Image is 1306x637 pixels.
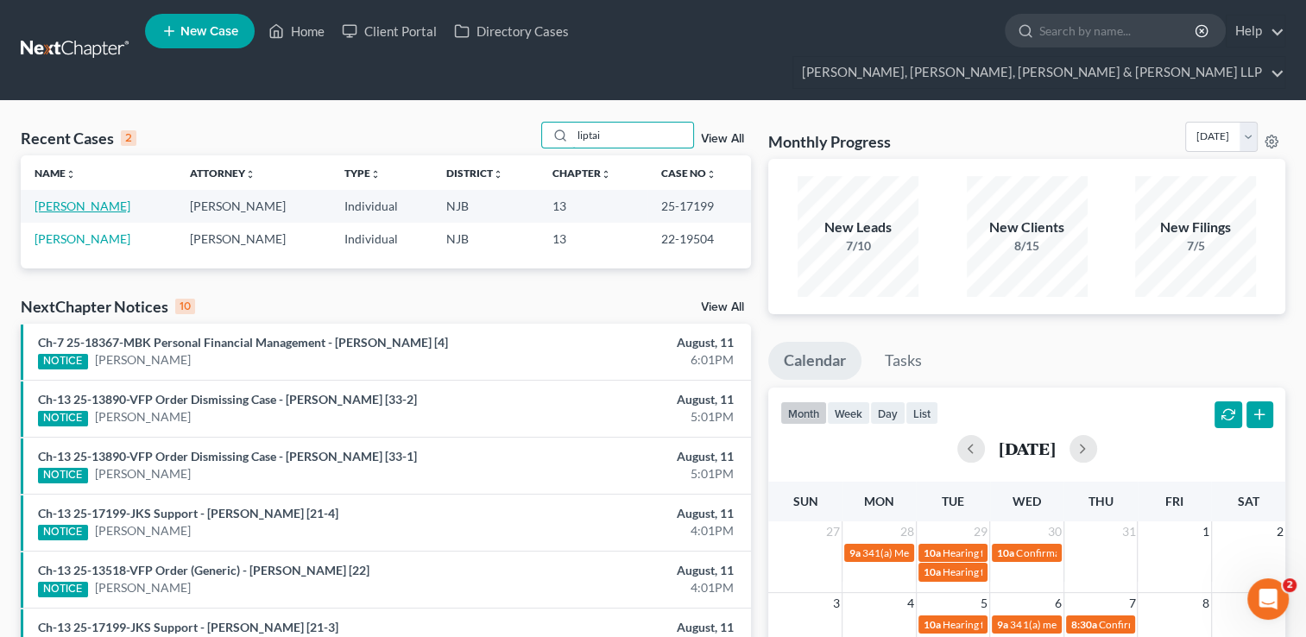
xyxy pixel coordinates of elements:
[514,562,734,579] div: August, 11
[514,408,734,426] div: 5:01PM
[1016,546,1212,559] span: Confirmation hearing for [PERSON_NAME]
[95,465,191,482] a: [PERSON_NAME]
[1088,494,1114,508] span: Thu
[1247,578,1289,620] iframe: Intercom live chat
[979,593,989,614] span: 5
[344,167,381,180] a: Typeunfold_more
[1126,593,1137,614] span: 7
[661,167,716,180] a: Case Nounfold_more
[38,354,88,369] div: NOTICE
[647,190,752,222] td: 25-17199
[905,593,916,614] span: 4
[66,169,76,180] i: unfold_more
[1227,16,1284,47] a: Help
[793,494,818,508] span: Sun
[701,301,744,313] a: View All
[446,167,503,180] a: Districtunfold_more
[862,546,1030,559] span: 341(a) Meeting for [PERSON_NAME]
[539,190,647,222] td: 13
[942,494,964,508] span: Tue
[768,342,861,380] a: Calendar
[1135,218,1256,237] div: New Filings
[1238,494,1259,508] span: Sat
[967,218,1088,237] div: New Clients
[999,439,1056,457] h2: [DATE]
[370,169,381,180] i: unfold_more
[514,522,734,539] div: 4:01PM
[95,579,191,596] a: [PERSON_NAME]
[967,237,1088,255] div: 8/15
[924,546,941,559] span: 10a
[21,128,136,148] div: Recent Cases
[1165,494,1183,508] span: Fri
[601,169,611,180] i: unfold_more
[905,401,938,425] button: list
[1283,578,1297,592] span: 2
[1053,593,1063,614] span: 6
[333,16,445,47] a: Client Portal
[798,218,918,237] div: New Leads
[514,619,734,636] div: August, 11
[514,465,734,482] div: 5:01PM
[1099,618,1295,631] span: Confirmation hearing for [PERSON_NAME]
[1135,237,1256,255] div: 7/5
[1039,15,1197,47] input: Search by name...
[38,411,88,426] div: NOTICE
[35,231,130,246] a: [PERSON_NAME]
[552,167,611,180] a: Chapterunfold_more
[539,223,647,255] td: 13
[849,546,861,559] span: 9a
[331,190,432,222] td: Individual
[38,449,417,464] a: Ch-13 25-13890-VFP Order Dismissing Case - [PERSON_NAME] [33-1]
[943,546,1077,559] span: Hearing for [PERSON_NAME]
[924,565,941,578] span: 10a
[864,494,894,508] span: Mon
[1013,494,1041,508] span: Wed
[38,582,88,597] div: NOTICE
[706,169,716,180] i: unfold_more
[95,408,191,426] a: [PERSON_NAME]
[35,167,76,180] a: Nameunfold_more
[432,190,539,222] td: NJB
[899,521,916,542] span: 28
[827,401,870,425] button: week
[870,401,905,425] button: day
[331,223,432,255] td: Individual
[38,506,338,520] a: Ch-13 25-17199-JKS Support - [PERSON_NAME] [21-4]
[1201,593,1211,614] span: 8
[972,521,989,542] span: 29
[514,391,734,408] div: August, 11
[514,448,734,465] div: August, 11
[432,223,539,255] td: NJB
[95,522,191,539] a: [PERSON_NAME]
[38,335,448,350] a: Ch-7 25-18367-MBK Personal Financial Management - [PERSON_NAME] [4]
[95,351,191,369] a: [PERSON_NAME]
[176,190,331,222] td: [PERSON_NAME]
[997,618,1008,631] span: 9a
[647,223,752,255] td: 22-19504
[768,131,891,152] h3: Monthly Progress
[176,223,331,255] td: [PERSON_NAME]
[445,16,577,47] a: Directory Cases
[1120,521,1137,542] span: 31
[924,618,941,631] span: 10a
[38,620,338,634] a: Ch-13 25-17199-JKS Support - [PERSON_NAME] [21-3]
[798,237,918,255] div: 7/10
[121,130,136,146] div: 2
[824,521,842,542] span: 27
[514,334,734,351] div: August, 11
[35,199,130,213] a: [PERSON_NAME]
[943,618,1077,631] span: Hearing for [PERSON_NAME]
[514,351,734,369] div: 6:01PM
[1071,618,1097,631] span: 8:30a
[38,392,417,407] a: Ch-13 25-13890-VFP Order Dismissing Case - [PERSON_NAME] [33-2]
[190,167,256,180] a: Attorneyunfold_more
[1201,521,1211,542] span: 1
[1010,618,1268,631] span: 341(a) meeting for [PERSON_NAME] & [PERSON_NAME]
[869,342,937,380] a: Tasks
[514,505,734,522] div: August, 11
[1275,521,1285,542] span: 2
[780,401,827,425] button: month
[943,565,1077,578] span: Hearing for [PERSON_NAME]
[793,57,1284,88] a: [PERSON_NAME], [PERSON_NAME], [PERSON_NAME] & [PERSON_NAME] LLP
